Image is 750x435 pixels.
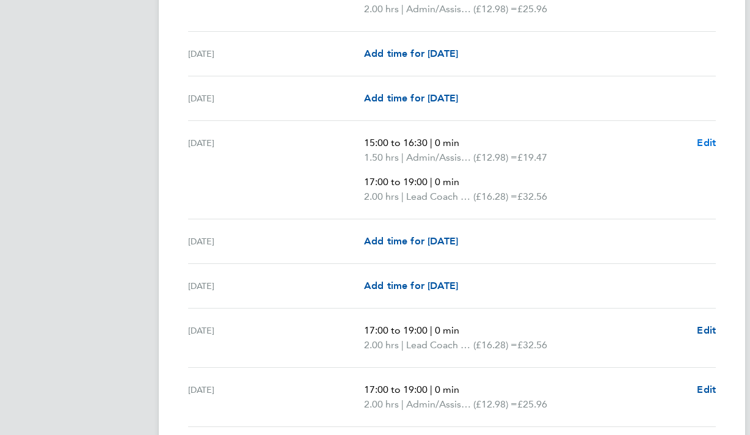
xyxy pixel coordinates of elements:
span: (£12.98) = [473,152,517,163]
span: | [430,137,432,148]
span: | [430,324,432,336]
span: 17:00 to 19:00 [364,384,428,395]
span: Admin/Assistant Coach Rate [406,150,473,165]
span: | [430,176,432,188]
span: Edit [697,324,716,336]
div: [DATE] [188,234,364,249]
span: | [401,152,404,163]
span: Admin/Assistant Coach Rate [406,2,473,16]
span: 15:00 to 16:30 [364,137,428,148]
div: [DATE] [188,382,364,412]
span: 0 min [435,137,459,148]
div: [DATE] [188,323,364,353]
span: (£12.98) = [473,3,517,15]
span: Add time for [DATE] [364,48,458,59]
span: £32.56 [517,191,547,202]
div: [DATE] [188,279,364,293]
span: | [430,384,432,395]
span: (£12.98) = [473,398,517,410]
span: £25.96 [517,398,547,410]
span: Lead Coach Rate [406,338,473,353]
span: 0 min [435,384,459,395]
a: Add time for [DATE] [364,46,458,61]
span: 2.00 hrs [364,3,399,15]
span: | [401,191,404,202]
span: 2.00 hrs [364,398,399,410]
span: (£16.28) = [473,191,517,202]
span: Lead Coach Rate [406,189,473,204]
span: Edit [697,137,716,148]
div: [DATE] [188,91,364,106]
span: 17:00 to 19:00 [364,176,428,188]
span: Add time for [DATE] [364,280,458,291]
span: | [401,398,404,410]
span: | [401,3,404,15]
span: Add time for [DATE] [364,92,458,104]
span: Edit [697,384,716,395]
span: 2.00 hrs [364,339,399,351]
span: £32.56 [517,339,547,351]
a: Edit [697,323,716,338]
span: Add time for [DATE] [364,235,458,247]
span: Admin/Assistant Coach Rate [406,397,473,412]
a: Add time for [DATE] [364,279,458,293]
span: (£16.28) = [473,339,517,351]
a: Edit [697,136,716,150]
span: 1.50 hrs [364,152,399,163]
span: 0 min [435,324,459,336]
span: 0 min [435,176,459,188]
span: 17:00 to 19:00 [364,324,428,336]
div: [DATE] [188,136,364,204]
a: Add time for [DATE] [364,91,458,106]
span: £19.47 [517,152,547,163]
a: Edit [697,382,716,397]
span: | [401,339,404,351]
div: [DATE] [188,46,364,61]
a: Add time for [DATE] [364,234,458,249]
span: 2.00 hrs [364,191,399,202]
span: £25.96 [517,3,547,15]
